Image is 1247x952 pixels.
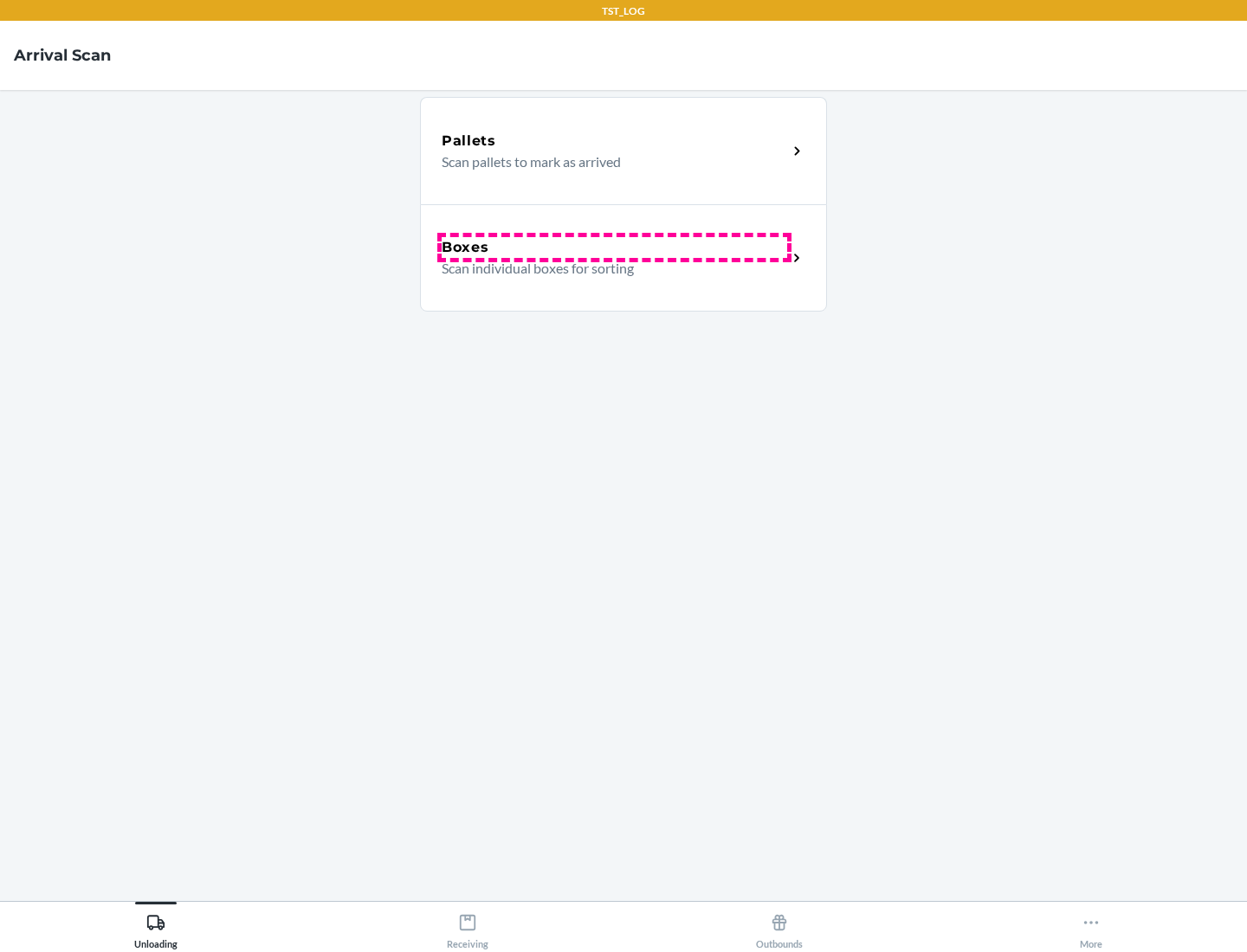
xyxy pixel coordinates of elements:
[134,906,178,949] div: Unloading
[756,906,803,949] div: Outbounds
[447,906,488,949] div: Receiving
[623,902,935,949] button: Outbounds
[602,3,645,19] p: TST_LOG
[312,902,623,949] button: Receiving
[442,258,773,279] p: Scan individual boxes for sorting
[14,44,111,67] h4: Arrival Scan
[420,204,827,312] a: BoxesScan individual boxes for sorting
[442,131,496,151] h5: Pallets
[420,97,827,204] a: PalletsScan pallets to mark as arrived
[442,237,489,258] h5: Boxes
[1080,906,1102,949] div: More
[442,151,773,172] p: Scan pallets to mark as arrived
[935,902,1247,949] button: More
